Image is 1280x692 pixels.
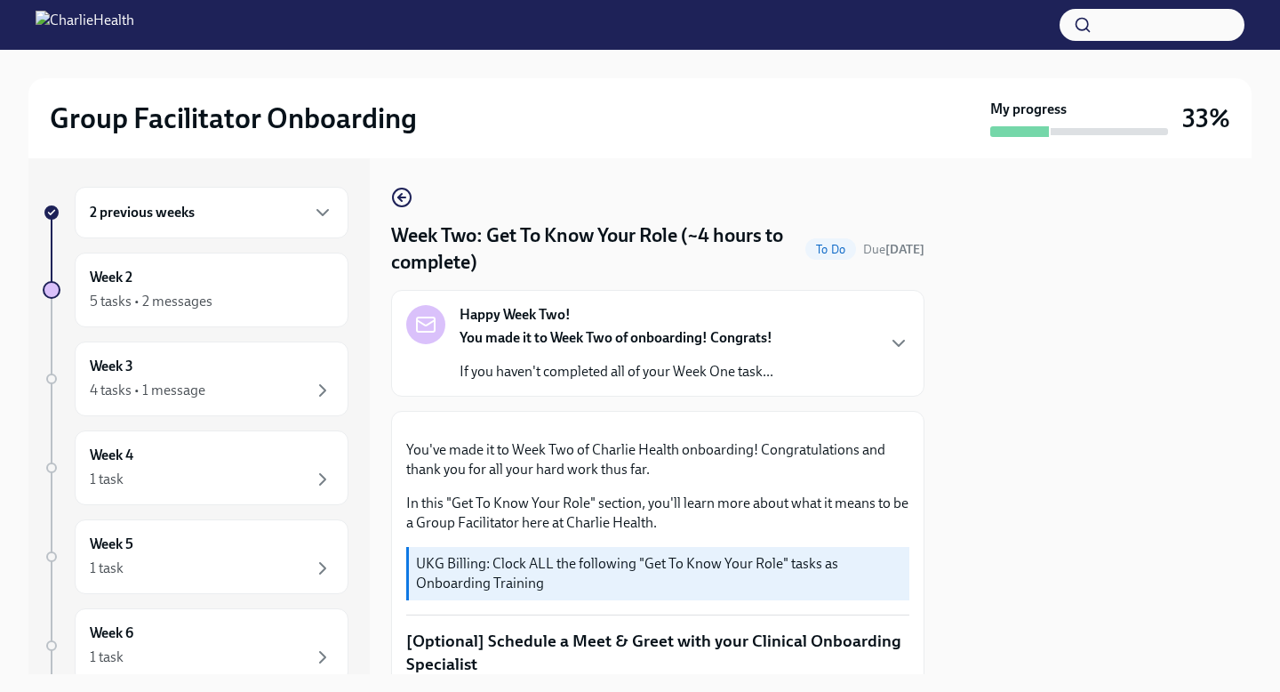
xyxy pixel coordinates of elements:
[90,624,133,643] h6: Week 6
[90,381,205,400] div: 4 tasks • 1 message
[90,292,212,311] div: 5 tasks • 2 messages
[75,187,348,238] div: 2 previous weeks
[90,535,133,554] h6: Week 5
[90,559,124,578] div: 1 task
[43,342,348,416] a: Week 34 tasks • 1 message
[406,494,909,533] p: In this "Get To Know Your Role" section, you'll learn more about what it means to be a Group Faci...
[43,519,348,594] a: Week 51 task
[391,222,798,276] h4: Week Two: Get To Know Your Role (~4 hours to complete)
[90,357,133,376] h6: Week 3
[43,608,348,683] a: Week 61 task
[885,242,924,257] strong: [DATE]
[863,241,924,258] span: September 22nd, 2025 09:00
[416,554,902,593] p: UKG Billing: Clock ALL the following "Get To Know Your Role" tasks as Onboarding Training
[50,101,417,136] h2: Group Facilitator Onboarding
[90,470,124,489] div: 1 task
[460,362,773,382] p: If you haven't completed all of your Week One task...
[990,100,1067,119] strong: My progress
[90,648,124,667] div: 1 task
[43,253,348,327] a: Week 25 tasks • 2 messages
[460,329,772,346] strong: You made it to Week Two of onboarding! Congrats!
[90,446,133,465] h6: Week 4
[460,305,571,325] strong: Happy Week Two!
[43,430,348,505] a: Week 41 task
[406,630,909,675] p: [Optional] Schedule a Meet & Greet with your Clinical Onboarding Specialist
[805,243,856,256] span: To Do
[1182,102,1230,134] h3: 33%
[406,440,909,479] p: You've made it to Week Two of Charlie Health onboarding! Congratulations and thank you for all yo...
[36,11,134,39] img: CharlieHealth
[90,268,132,287] h6: Week 2
[863,242,924,257] span: Due
[90,203,195,222] h6: 2 previous weeks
